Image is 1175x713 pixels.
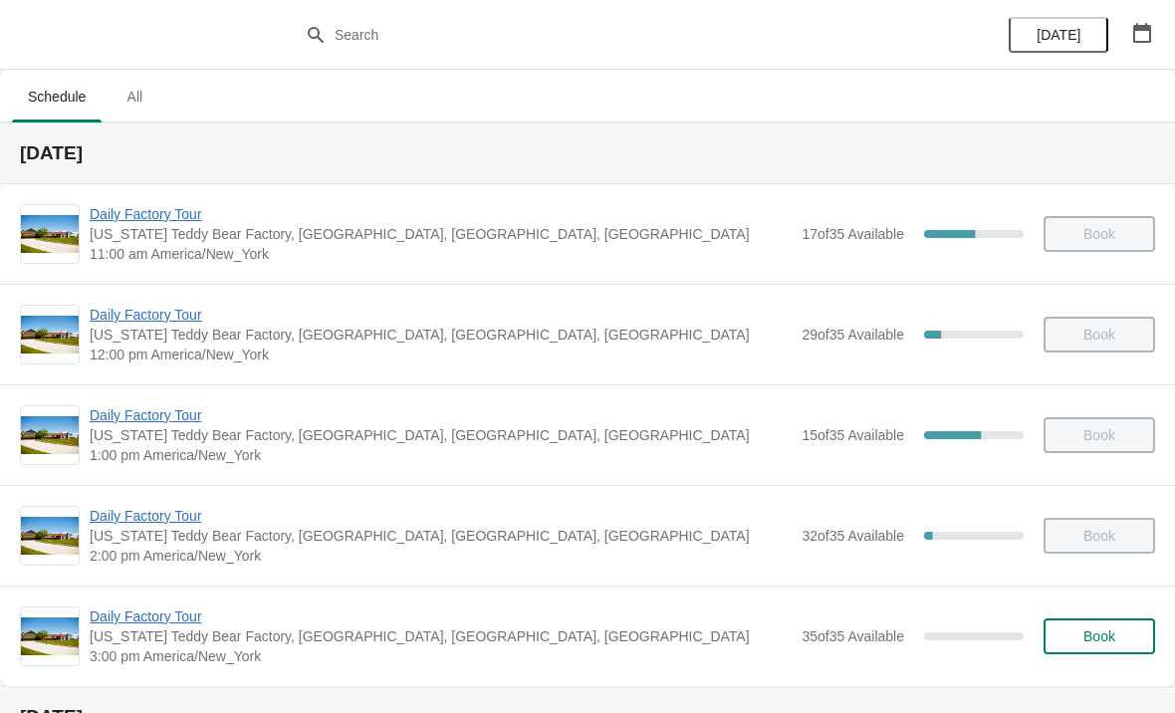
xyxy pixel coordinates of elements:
span: 12:00 pm America/New_York [90,345,792,364]
span: [US_STATE] Teddy Bear Factory, [GEOGRAPHIC_DATA], [GEOGRAPHIC_DATA], [GEOGRAPHIC_DATA] [90,224,792,244]
img: Daily Factory Tour | Vermont Teddy Bear Factory, Shelburne Road, Shelburne, VT, USA | 2:00 pm Ame... [21,517,79,556]
img: Daily Factory Tour | Vermont Teddy Bear Factory, Shelburne Road, Shelburne, VT, USA | 11:00 am Am... [21,215,79,254]
span: 35 of 35 Available [802,628,904,644]
span: [US_STATE] Teddy Bear Factory, [GEOGRAPHIC_DATA], [GEOGRAPHIC_DATA], [GEOGRAPHIC_DATA] [90,325,792,345]
span: 15 of 35 Available [802,427,904,443]
span: 11:00 am America/New_York [90,244,792,264]
span: [US_STATE] Teddy Bear Factory, [GEOGRAPHIC_DATA], [GEOGRAPHIC_DATA], [GEOGRAPHIC_DATA] [90,425,792,445]
span: Daily Factory Tour [90,606,792,626]
span: [DATE] [1037,27,1080,43]
span: 29 of 35 Available [802,327,904,343]
span: Daily Factory Tour [90,506,792,526]
span: 32 of 35 Available [802,528,904,544]
span: [US_STATE] Teddy Bear Factory, [GEOGRAPHIC_DATA], [GEOGRAPHIC_DATA], [GEOGRAPHIC_DATA] [90,626,792,646]
button: Book [1044,618,1155,654]
input: Search [334,17,881,53]
span: 2:00 pm America/New_York [90,546,792,566]
button: [DATE] [1009,17,1108,53]
span: [US_STATE] Teddy Bear Factory, [GEOGRAPHIC_DATA], [GEOGRAPHIC_DATA], [GEOGRAPHIC_DATA] [90,526,792,546]
span: Schedule [12,79,102,115]
img: Daily Factory Tour | Vermont Teddy Bear Factory, Shelburne Road, Shelburne, VT, USA | 1:00 pm Ame... [21,416,79,455]
span: Daily Factory Tour [90,204,792,224]
img: Daily Factory Tour | Vermont Teddy Bear Factory, Shelburne Road, Shelburne, VT, USA | 12:00 pm Am... [21,316,79,355]
span: All [110,79,159,115]
span: Daily Factory Tour [90,305,792,325]
span: Daily Factory Tour [90,405,792,425]
span: Book [1083,628,1115,644]
img: Daily Factory Tour | Vermont Teddy Bear Factory, Shelburne Road, Shelburne, VT, USA | 3:00 pm Ame... [21,617,79,656]
span: 1:00 pm America/New_York [90,445,792,465]
span: 17 of 35 Available [802,226,904,242]
span: 3:00 pm America/New_York [90,646,792,666]
h2: [DATE] [20,143,1155,163]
